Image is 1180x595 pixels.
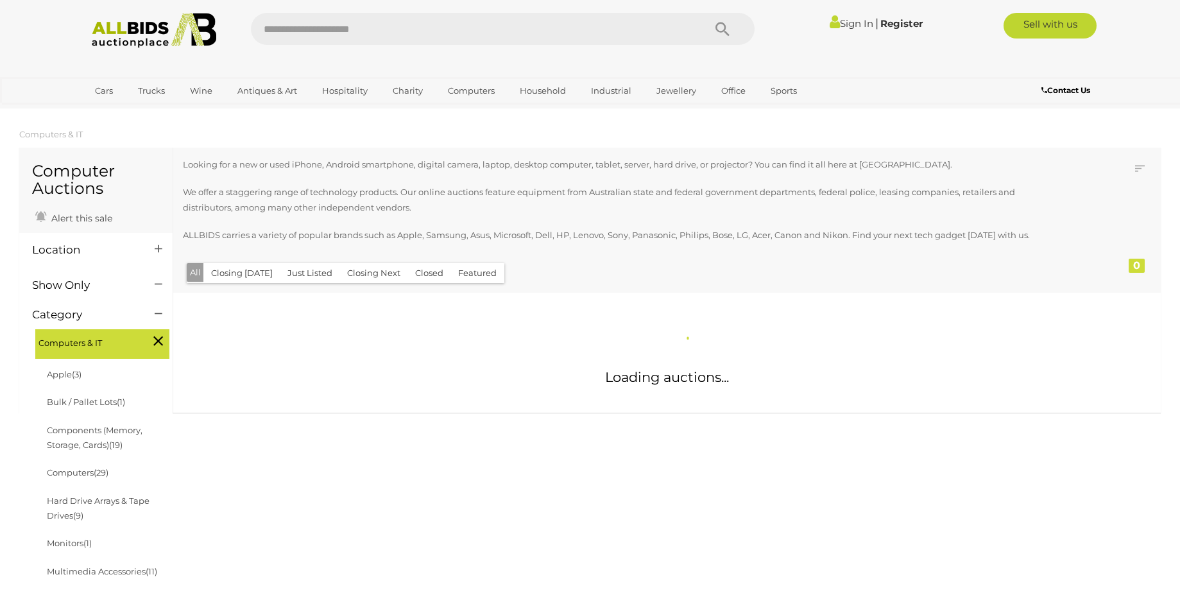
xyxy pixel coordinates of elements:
[648,80,705,101] a: Jewellery
[47,467,108,478] a: Computers(29)
[762,80,805,101] a: Sports
[339,263,408,283] button: Closing Next
[83,538,92,548] span: (1)
[32,244,135,256] h4: Location
[875,16,878,30] span: |
[1129,259,1145,273] div: 0
[407,263,451,283] button: Closed
[47,425,142,450] a: Components (Memory, Storage, Cards)(19)
[511,80,574,101] a: Household
[19,129,83,139] a: Computers & IT
[32,207,115,227] a: Alert this sale
[1041,85,1090,95] b: Contact Us
[690,13,755,45] button: Search
[109,440,123,450] span: (19)
[117,397,125,407] span: (1)
[47,369,81,379] a: Apple(3)
[183,228,1061,243] p: ALLBIDS carries a variety of popular brands such as Apple, Samsung, Asus, Microsoft, Dell, HP, Le...
[32,309,135,321] h4: Category
[203,263,280,283] button: Closing [DATE]
[47,496,150,521] a: Hard Drive Arrays & Tape Drives(9)
[130,80,173,101] a: Trucks
[830,17,873,30] a: Sign In
[94,467,108,478] span: (29)
[187,263,204,282] button: All
[183,157,1061,172] p: Looking for a new or used iPhone, Android smartphone, digital camera, laptop, desktop computer, t...
[280,263,340,283] button: Just Listed
[713,80,754,101] a: Office
[32,162,160,198] h1: Computer Auctions
[48,212,112,224] span: Alert this sale
[880,17,923,30] a: Register
[384,80,431,101] a: Charity
[87,101,194,123] a: [GEOGRAPHIC_DATA]
[182,80,221,101] a: Wine
[85,13,224,48] img: Allbids.com.au
[605,369,729,385] span: Loading auctions...
[146,566,157,576] span: (11)
[183,185,1061,215] p: We offer a staggering range of technology products. Our online auctions feature equipment from Au...
[87,80,121,101] a: Cars
[32,279,135,291] h4: Show Only
[73,510,83,521] span: (9)
[47,397,125,407] a: Bulk / Pallet Lots(1)
[583,80,640,101] a: Industrial
[47,538,92,548] a: Monitors(1)
[450,263,504,283] button: Featured
[229,80,305,101] a: Antiques & Art
[440,80,503,101] a: Computers
[1004,13,1097,39] a: Sell with us
[1041,83,1093,98] a: Contact Us
[47,566,157,576] a: Multimedia Accessories(11)
[38,332,135,350] span: Computers & IT
[314,80,376,101] a: Hospitality
[72,369,81,379] span: (3)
